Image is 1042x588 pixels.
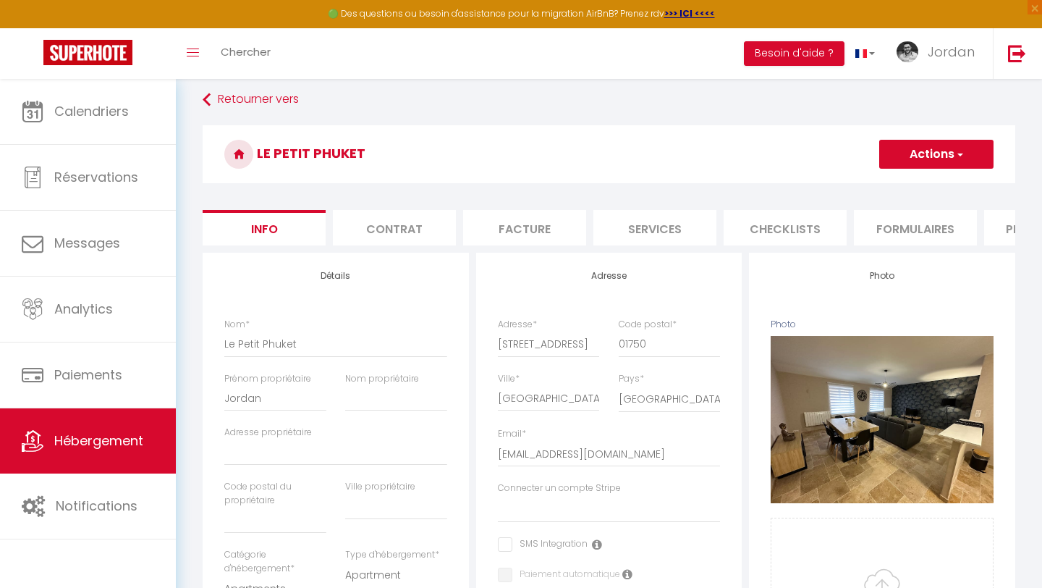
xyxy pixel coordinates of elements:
[224,271,447,281] h4: Détails
[224,318,250,332] label: Nom
[43,40,132,65] img: Super Booking
[886,28,993,79] a: ... Jordan
[54,300,113,318] span: Analytics
[771,318,796,332] label: Photo
[224,426,312,440] label: Adresse propriétaire
[463,210,586,245] li: Facture
[724,210,847,245] li: Checklists
[224,372,311,386] label: Prénom propriétaire
[498,482,621,495] label: Connecter un compte Stripe
[54,102,129,120] span: Calendriers
[498,427,526,441] label: Email
[854,210,977,245] li: Formulaires
[54,366,122,384] span: Paiements
[771,271,994,281] h4: Photo
[224,548,326,576] label: Catégorie d'hébergement
[593,210,716,245] li: Services
[54,432,143,450] span: Hébergement
[56,497,137,515] span: Notifications
[54,234,120,252] span: Messages
[879,140,994,169] button: Actions
[333,210,456,245] li: Contrat
[203,87,1015,113] a: Retourner vers
[498,271,721,281] h4: Adresse
[619,372,644,386] label: Pays
[345,480,415,494] label: Ville propriétaire
[744,41,844,66] button: Besoin d'aide ?
[664,7,715,20] a: >>> ICI <<<<
[224,480,326,508] label: Code postal du propriétaire
[619,318,677,332] label: Code postal
[210,28,281,79] a: Chercher
[54,168,138,186] span: Réservations
[203,125,1015,183] h3: Le Petit Phuket
[498,372,520,386] label: Ville
[498,318,537,332] label: Adresse
[203,210,326,245] li: Info
[345,548,439,562] label: Type d'hébergement
[512,568,620,584] label: Paiement automatique
[1008,44,1026,62] img: logout
[345,372,419,386] label: Nom propriétaire
[928,43,975,61] span: Jordan
[221,44,271,59] span: Chercher
[897,41,918,63] img: ...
